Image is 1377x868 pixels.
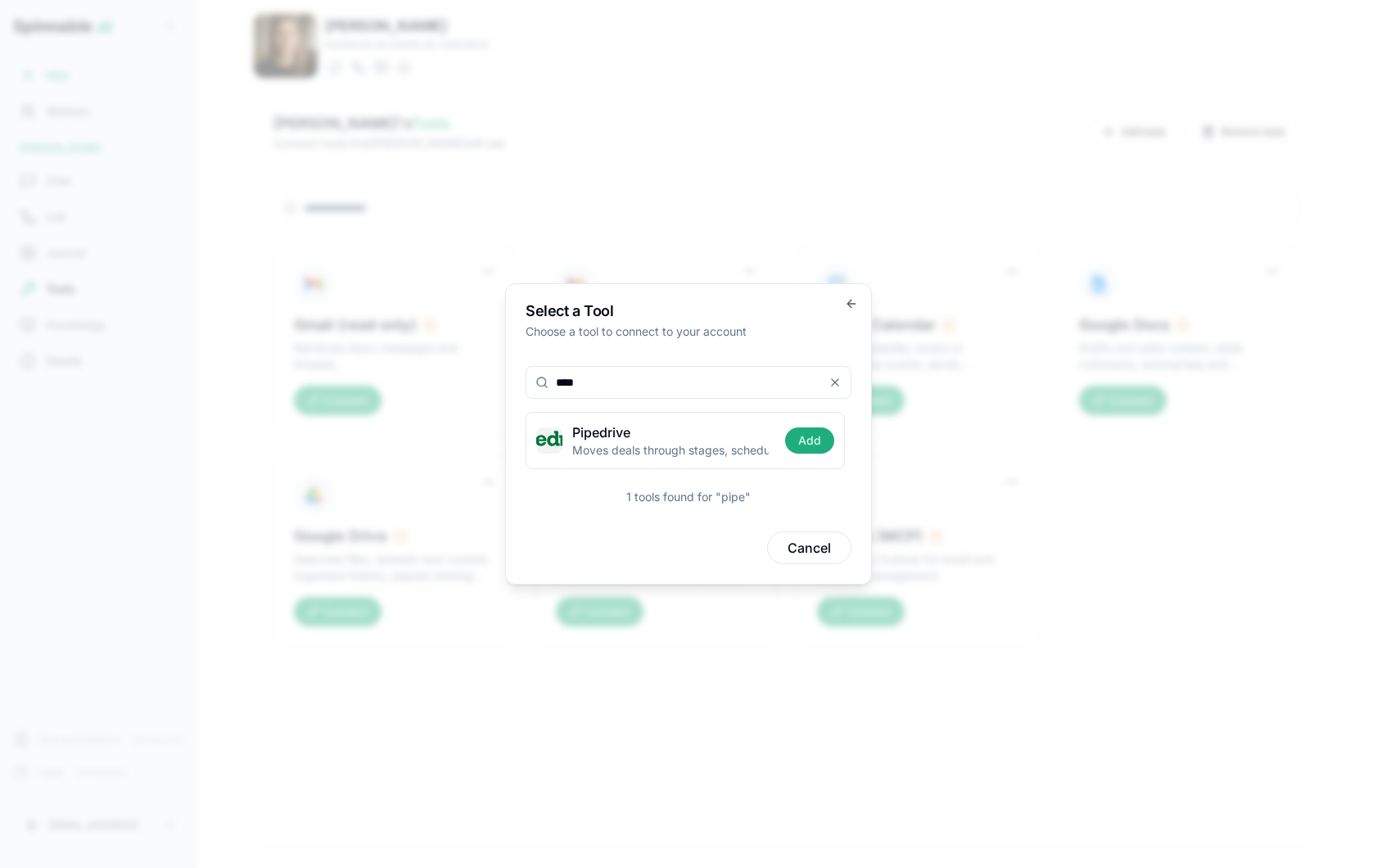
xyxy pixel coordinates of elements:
[767,531,851,564] button: Cancel
[785,427,834,454] button: Add
[572,442,769,459] p: Moves deals through stages, schedules follow-ups, compiles revenue snapshots.
[572,423,630,442] span: Pipedrive
[626,489,751,505] div: 1 tools found for "pipe"
[536,427,562,454] img: pipedrive icon
[526,323,851,340] p: Choose a tool to connect to your account
[526,304,851,319] h2: Select a Tool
